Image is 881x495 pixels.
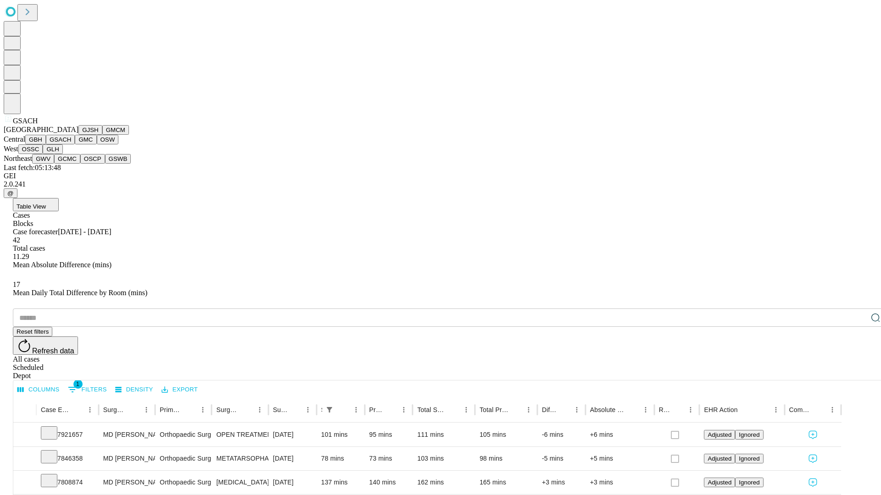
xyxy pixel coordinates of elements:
button: Reset filters [13,327,52,336]
span: Last fetch: 05:13:48 [4,164,61,171]
button: Sort [289,403,301,416]
button: Ignored [735,478,763,487]
div: Case Epic Id [41,406,70,413]
button: Menu [301,403,314,416]
span: Ignored [739,455,759,462]
button: Menu [769,403,782,416]
div: [MEDICAL_DATA] [216,471,263,494]
button: Menu [684,403,697,416]
div: 7921657 [41,423,94,446]
button: Adjusted [704,454,735,463]
div: 2.0.241 [4,180,877,188]
div: 140 mins [369,471,408,494]
button: Sort [127,403,140,416]
button: Density [113,383,156,397]
div: 95 mins [369,423,408,446]
div: EHR Action [704,406,737,413]
button: Menu [140,403,153,416]
span: Adjusted [708,479,731,486]
div: Scheduled In Room Duration [321,406,322,413]
div: METATARSOPHALANGEAL [MEDICAL_DATA] GREAT TOE [216,447,263,470]
button: Sort [626,403,639,416]
button: Menu [639,403,652,416]
div: 98 mins [480,447,533,470]
div: +3 mins [542,471,581,494]
div: Surgeon Name [103,406,126,413]
button: GWV [32,154,54,164]
span: Mean Absolute Difference (mins) [13,261,112,269]
div: Total Predicted Duration [480,406,508,413]
button: Export [159,383,200,397]
span: Table View [17,203,46,210]
button: OSW [97,135,119,144]
div: 162 mins [417,471,470,494]
div: 73 mins [369,447,408,470]
button: GSACH [46,135,75,144]
div: -6 mins [542,423,581,446]
span: Total cases [13,244,45,252]
div: 103 mins [417,447,470,470]
span: [DATE] - [DATE] [58,228,111,236]
button: Expand [18,427,32,443]
div: 105 mins [480,423,533,446]
div: MD [PERSON_NAME] [PERSON_NAME] Md [103,471,151,494]
div: MD [PERSON_NAME] [PERSON_NAME] Md [103,423,151,446]
div: +6 mins [590,423,650,446]
div: Surgery Name [216,406,239,413]
div: 101 mins [321,423,360,446]
div: Orthopaedic Surgery [160,471,207,494]
div: -5 mins [542,447,581,470]
span: Mean Daily Total Difference by Room (mins) [13,289,147,297]
span: 17 [13,280,20,288]
div: Predicted In Room Duration [369,406,384,413]
span: 11.29 [13,253,29,260]
span: Adjusted [708,455,731,462]
button: Table View [13,198,59,211]
div: Comments [789,406,812,413]
div: MD [PERSON_NAME] [PERSON_NAME] Md [103,447,151,470]
button: @ [4,188,17,198]
button: Sort [739,403,752,416]
button: GCMC [54,154,80,164]
button: Menu [350,403,362,416]
div: [DATE] [273,471,312,494]
span: Case forecaster [13,228,58,236]
button: GBH [25,135,46,144]
button: Menu [84,403,96,416]
div: [DATE] [273,423,312,446]
button: Menu [196,403,209,416]
button: Refresh data [13,336,78,355]
button: Sort [71,403,84,416]
button: OSCP [80,154,105,164]
span: Reset filters [17,328,49,335]
div: 165 mins [480,471,533,494]
div: +5 mins [590,447,650,470]
button: Sort [671,403,684,416]
button: Adjusted [704,478,735,487]
button: Sort [337,403,350,416]
button: Adjusted [704,430,735,440]
div: +3 mins [590,471,650,494]
div: 78 mins [321,447,360,470]
button: Menu [570,403,583,416]
button: Expand [18,475,32,491]
span: West [4,145,18,153]
div: Primary Service [160,406,183,413]
span: Ignored [739,431,759,438]
button: Sort [240,403,253,416]
div: Surgery Date [273,406,288,413]
button: GSWB [105,154,131,164]
span: 1 [73,379,83,389]
button: Menu [522,403,535,416]
div: 111 mins [417,423,470,446]
span: [GEOGRAPHIC_DATA] [4,126,78,133]
span: Adjusted [708,431,731,438]
span: @ [7,190,14,197]
button: Menu [460,403,473,416]
button: Sort [385,403,397,416]
div: Difference [542,406,557,413]
button: Menu [826,403,839,416]
span: 42 [13,236,20,244]
div: 7846358 [41,447,94,470]
span: Central [4,135,25,143]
